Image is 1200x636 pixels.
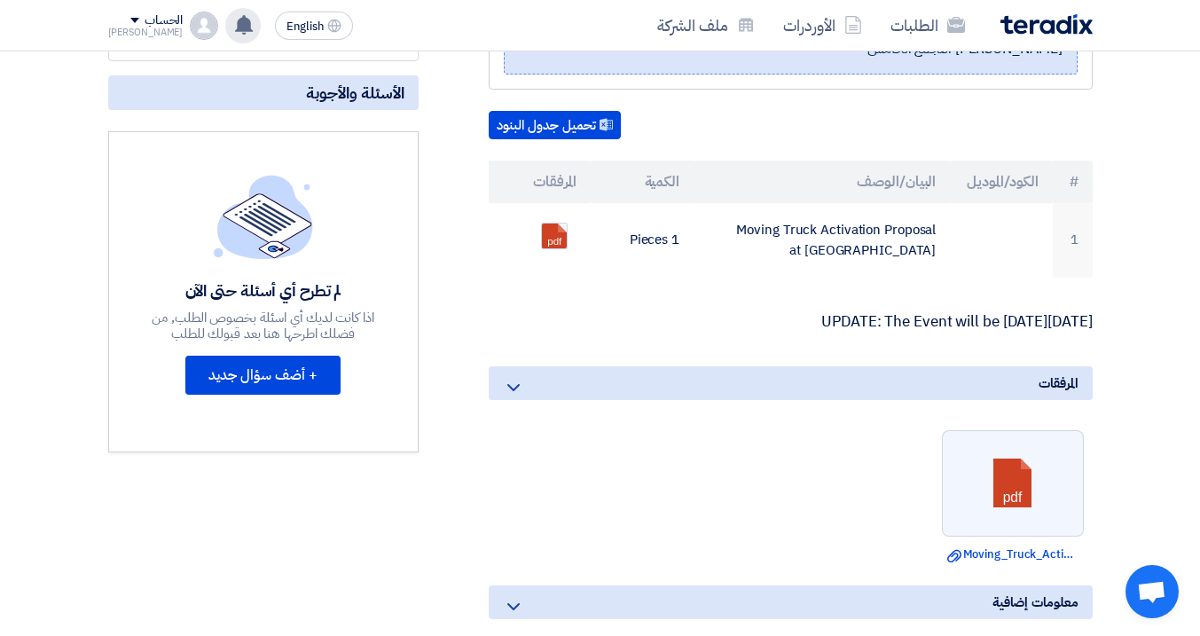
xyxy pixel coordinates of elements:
[542,224,684,330] a: Moving_Truck_Activation_Proposal_1755514087929.pdf
[1000,14,1093,35] img: Teradix logo
[1039,373,1078,393] span: المرفقات
[1125,565,1179,618] a: Open chat
[769,4,876,46] a: الأوردرات
[950,161,1053,203] th: الكود/الموديل
[694,161,950,203] th: البيان/الوصف
[694,203,950,278] td: Moving Truck Activation Proposal at [GEOGRAPHIC_DATA]
[489,313,1093,331] p: UPDATE: The Event will be [DATE][DATE]
[992,593,1078,612] span: معلومات إضافية
[1053,161,1093,203] th: #
[591,161,694,203] th: الكمية
[108,27,184,37] div: [PERSON_NAME]
[185,356,341,395] button: + أضف سؤال جديد
[214,175,313,258] img: empty_state_list.svg
[134,280,393,301] div: لم تطرح أي أسئلة حتى الآن
[134,310,393,342] div: اذا كانت لديك أي اسئلة بخصوص الطلب, من فضلك اطرحها هنا بعد قبولك للطلب
[876,4,979,46] a: الطلبات
[489,111,621,139] button: تحميل جدول البنود
[947,546,1078,563] a: Moving_Truck_Activation_Proposal.pdf
[275,12,353,40] button: English
[145,13,183,28] div: الحساب
[489,161,592,203] th: المرفقات
[1053,203,1093,278] td: 1
[591,203,694,278] td: 1 Pieces
[306,82,404,103] span: الأسئلة والأجوبة
[190,12,218,40] img: profile_test.png
[643,4,769,46] a: ملف الشركة
[286,20,324,33] span: English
